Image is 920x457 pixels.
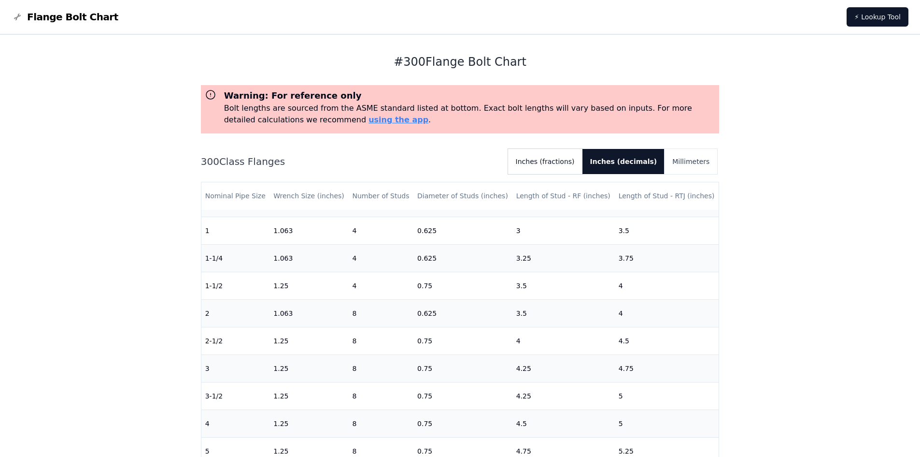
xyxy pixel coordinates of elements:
td: 4 [512,327,615,354]
td: 4 [615,272,719,299]
td: 3-1/2 [201,382,270,410]
td: 1.25 [269,410,348,437]
td: 0.75 [413,354,512,382]
span: Flange Bolt Chart [27,10,118,24]
td: 8 [348,327,413,354]
td: 3.75 [615,244,719,272]
td: 4.5 [615,327,719,354]
td: 8 [348,382,413,410]
td: 8 [348,299,413,327]
td: 3.5 [615,217,719,244]
td: 1.063 [269,299,348,327]
td: 1 [201,217,270,244]
a: Flange Bolt Chart LogoFlange Bolt Chart [12,10,118,24]
td: 1.063 [269,244,348,272]
td: 4 [615,299,719,327]
h2: 300 Class Flanges [201,155,500,168]
th: Length of Stud - RF (inches) [512,182,615,210]
td: 4.25 [512,354,615,382]
td: 3.5 [512,299,615,327]
h3: Warning: For reference only [224,89,716,103]
th: Nominal Pipe Size [201,182,270,210]
td: 1-1/2 [201,272,270,299]
td: 0.75 [413,272,512,299]
td: 3 [201,354,270,382]
th: Wrench Size (inches) [269,182,348,210]
td: 4 [201,410,270,437]
td: 1.25 [269,354,348,382]
td: 4.25 [512,382,615,410]
td: 1.25 [269,382,348,410]
td: 1.25 [269,272,348,299]
td: 3.5 [512,272,615,299]
button: Inches (fractions) [508,149,582,174]
a: ⚡ Lookup Tool [847,7,908,27]
h1: # 300 Flange Bolt Chart [201,54,720,70]
button: Inches (decimals) [582,149,665,174]
td: 4.5 [512,410,615,437]
td: 4 [348,217,413,244]
th: Number of Studs [348,182,413,210]
td: 0.75 [413,327,512,354]
td: 5 [615,382,719,410]
td: 3.25 [512,244,615,272]
td: 0.625 [413,244,512,272]
td: 3 [512,217,615,244]
img: Flange Bolt Chart Logo [12,11,23,23]
th: Diameter of Studs (inches) [413,182,512,210]
button: Millimeters [665,149,717,174]
td: 2-1/2 [201,327,270,354]
td: 4 [348,272,413,299]
td: 1.063 [269,217,348,244]
td: 0.75 [413,410,512,437]
td: 2 [201,299,270,327]
td: 8 [348,410,413,437]
th: Length of Stud - RTJ (inches) [615,182,719,210]
a: using the app [368,115,428,124]
td: 0.625 [413,299,512,327]
td: 8 [348,354,413,382]
td: 5 [615,410,719,437]
td: 4 [348,244,413,272]
td: 0.75 [413,382,512,410]
td: 1.25 [269,327,348,354]
td: 1-1/4 [201,244,270,272]
td: 4.75 [615,354,719,382]
p: Bolt lengths are sourced from the ASME standard listed at bottom. Exact bolt lengths will vary ba... [224,103,716,126]
td: 0.625 [413,217,512,244]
